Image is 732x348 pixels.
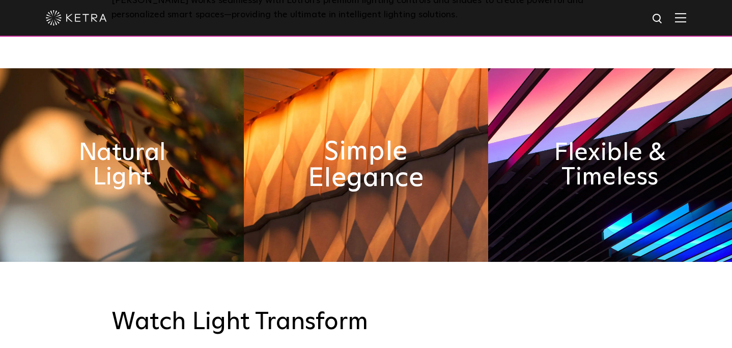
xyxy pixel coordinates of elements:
[549,141,671,190] h2: Flexible & Timeless
[111,308,621,337] h3: Watch Light Transform
[652,13,664,25] img: search icon
[299,138,432,192] h2: Simple Elegance
[244,68,488,262] img: simple_elegance
[488,68,732,262] img: flexible_timeless_ketra
[46,10,107,25] img: ketra-logo-2019-white
[61,141,183,190] h2: Natural Light
[675,13,686,22] img: Hamburger%20Nav.svg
